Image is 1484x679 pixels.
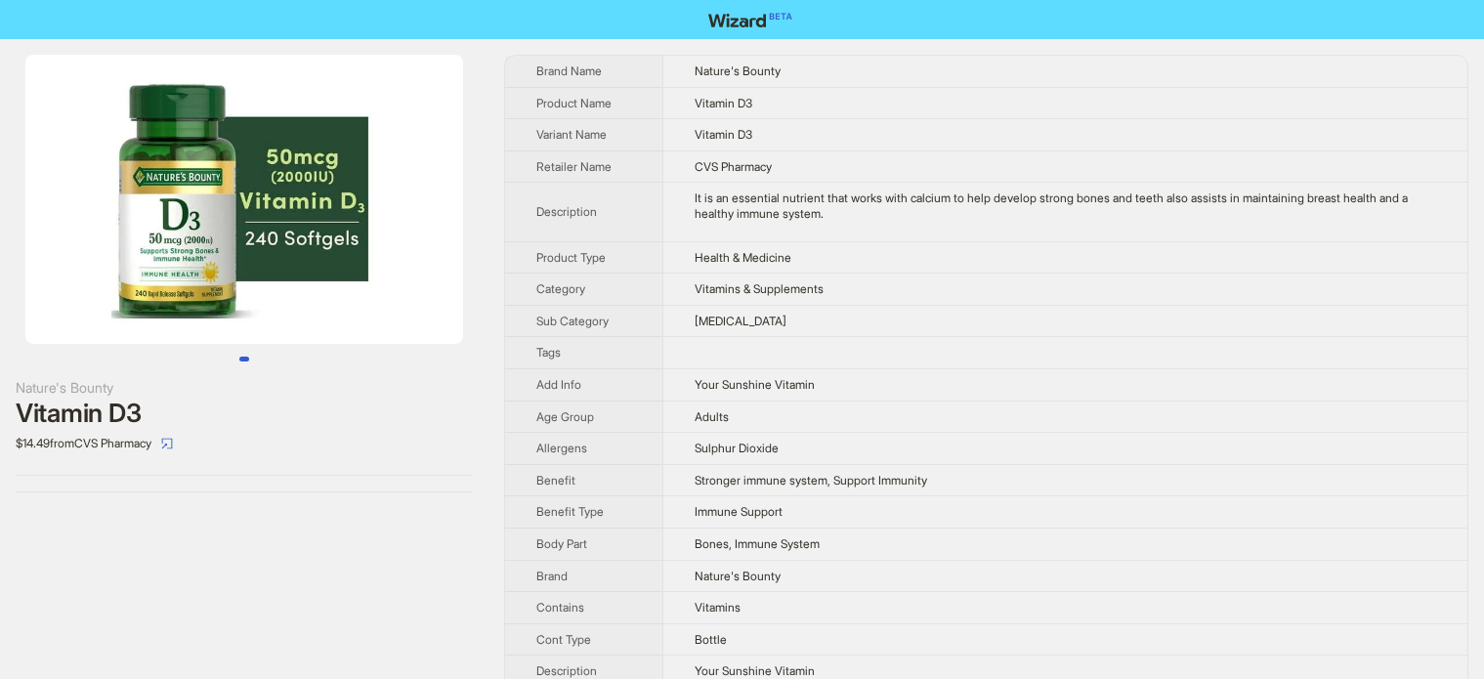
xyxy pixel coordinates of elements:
[695,441,779,455] span: Sulphur Dioxide
[161,438,173,449] span: select
[536,314,609,328] span: Sub Category
[239,357,249,361] button: Go to slide 1
[695,569,781,583] span: Nature's Bounty
[536,409,594,424] span: Age Group
[695,600,741,615] span: Vitamins
[536,632,591,647] span: Cont Type
[536,127,607,142] span: Variant Name
[695,663,815,678] span: Your Sunshine Vitamin
[16,428,473,459] div: $14.49 from CVS Pharmacy
[536,441,587,455] span: Allergens
[536,569,568,583] span: Brand
[16,399,473,428] div: Vitamin D3
[695,127,752,142] span: Vitamin D3
[695,632,727,647] span: Bottle
[536,504,604,519] span: Benefit Type
[695,536,820,551] span: Bones, Immune System
[695,159,772,174] span: CVS Pharmacy
[695,64,781,78] span: Nature's Bounty
[695,377,815,392] span: Your Sunshine Vitamin
[695,250,791,265] span: Health & Medicine
[536,663,597,678] span: Description
[536,281,585,296] span: Category
[695,504,783,519] span: Immune Support
[536,64,602,78] span: Brand Name
[536,159,612,174] span: Retailer Name
[695,281,824,296] span: Vitamins & Supplements
[695,314,786,328] span: [MEDICAL_DATA]
[536,536,587,551] span: Body Part
[536,600,584,615] span: Contains
[695,96,752,110] span: Vitamin D3
[536,96,612,110] span: Product Name
[536,250,606,265] span: Product Type
[536,204,597,219] span: Description
[536,377,581,392] span: Add Info
[16,377,473,399] div: Nature's Bounty
[695,191,1436,221] div: It is an essential nutrient that works with calcium to help develop strong bones and teeth also a...
[695,409,729,424] span: Adults
[25,55,463,344] img: Vitamin D3 Vitamin D3 image 1
[536,345,561,360] span: Tags
[536,473,575,488] span: Benefit
[695,473,927,488] span: Stronger immune system, Support Immunity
